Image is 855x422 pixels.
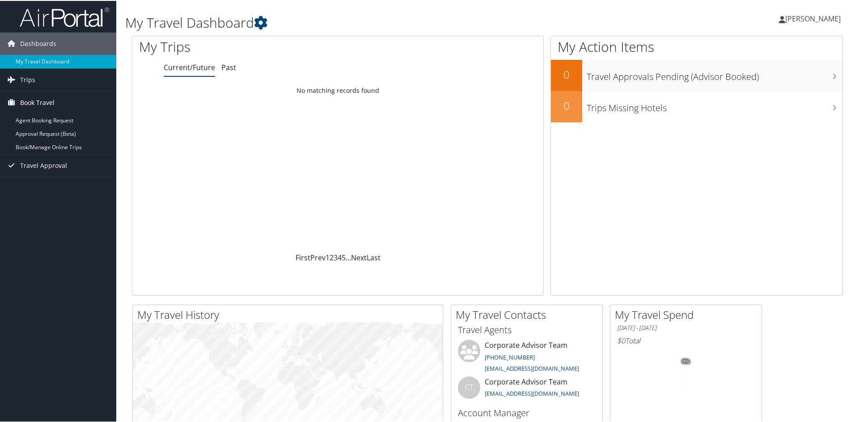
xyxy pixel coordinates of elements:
[617,335,755,345] h6: Total
[132,82,543,98] td: No matching records found
[779,4,850,31] a: [PERSON_NAME]
[20,154,67,176] span: Travel Approval
[485,352,535,360] a: [PHONE_NUMBER]
[458,376,480,398] div: CT
[456,306,602,322] h2: My Travel Contacts
[125,13,608,31] h1: My Travel Dashboard
[551,37,842,55] h1: My Action Items
[20,6,109,27] img: airportal-logo.png
[351,252,367,262] a: Next
[20,32,56,54] span: Dashboards
[310,252,326,262] a: Prev
[458,323,596,335] h3: Travel Agents
[458,406,596,418] h3: Account Manager
[453,339,600,376] li: Corporate Advisor Team
[137,306,443,322] h2: My Travel History
[164,62,215,71] a: Current/Future
[20,68,35,90] span: Trips
[342,252,346,262] a: 5
[139,37,365,55] h1: My Trips
[551,66,582,81] h2: 0
[453,376,600,405] li: Corporate Advisor Team
[551,59,842,90] a: 0Travel Approvals Pending (Advisor Booked)
[587,96,842,113] h3: Trips Missing Hotels
[326,252,330,262] a: 1
[682,358,690,364] tspan: 0%
[551,90,842,121] a: 0Trips Missing Hotels
[221,62,236,71] a: Past
[587,65,842,82] h3: Travel Approvals Pending (Advisor Booked)
[346,252,351,262] span: …
[20,91,55,113] span: Book Travel
[785,13,841,23] span: [PERSON_NAME]
[617,323,755,331] h6: [DATE] - [DATE]
[617,335,625,345] span: $0
[330,252,334,262] a: 2
[367,252,381,262] a: Last
[551,97,582,113] h2: 0
[615,306,762,322] h2: My Travel Spend
[485,364,579,372] a: [EMAIL_ADDRESS][DOMAIN_NAME]
[338,252,342,262] a: 4
[334,252,338,262] a: 3
[485,389,579,397] a: [EMAIL_ADDRESS][DOMAIN_NAME]
[296,252,310,262] a: First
